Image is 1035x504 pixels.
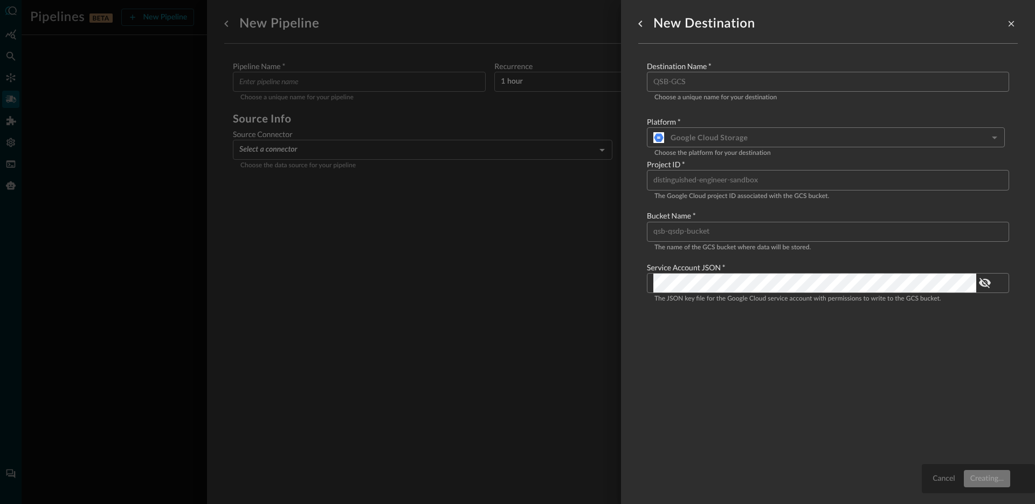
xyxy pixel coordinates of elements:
[653,72,1009,92] input: Enter a name for this destination
[653,132,988,143] div: Google Cloud Storage
[654,243,1002,254] p: The name of the GCS bucket where data will be stored.
[654,192,1002,202] p: The Google Cloud project ID associated with the GCS bucket.
[647,159,1009,170] label: Project ID
[653,15,755,32] h1: New Destination
[647,61,1009,305] form: Configure pipeline destination
[647,61,1009,72] label: Destination Name
[647,262,1009,273] label: Service Account JSON
[1005,17,1018,30] button: close-drawer
[632,15,649,32] button: go back
[654,93,1002,104] p: Choose a unique name for your destination
[654,294,1002,305] p: The JSON key file for the Google Cloud service account with permissions to write to the GCS bucket.
[654,148,1002,159] p: Choose the platform for your destination
[976,274,993,291] button: toggle password visibility
[647,210,1009,221] label: Bucket Name
[647,117,1009,127] label: Platform
[653,132,664,143] svg: Google Cloud Storage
